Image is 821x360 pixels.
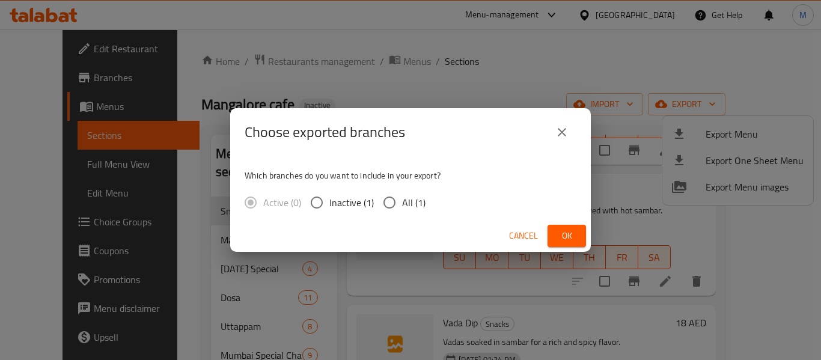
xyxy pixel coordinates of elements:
span: Active (0) [263,195,301,210]
h2: Choose exported branches [245,123,405,142]
button: Cancel [504,225,543,247]
button: close [548,118,576,147]
p: Which branches do you want to include in your export? [245,169,576,182]
button: Ok [548,225,586,247]
span: All (1) [402,195,426,210]
span: Inactive (1) [329,195,374,210]
span: Ok [557,228,576,243]
span: Cancel [509,228,538,243]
